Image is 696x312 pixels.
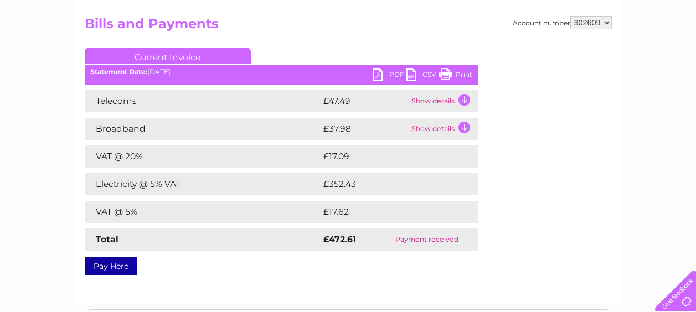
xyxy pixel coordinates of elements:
a: PDF [373,68,406,84]
h2: Bills and Payments [85,16,612,37]
div: [DATE] [85,68,478,76]
td: VAT @ 5% [85,201,321,223]
a: Print [439,68,472,84]
td: Show details [409,118,478,140]
a: 0333 014 3131 [487,6,564,19]
td: Electricity @ 5% VAT [85,173,321,195]
a: Pay Here [85,257,137,275]
a: Current Invoice [85,48,251,64]
a: Log out [659,47,685,55]
a: Telecoms [560,47,593,55]
b: Statement Date: [90,67,147,76]
div: Clear Business is a trading name of Verastar Limited (registered in [GEOGRAPHIC_DATA] No. 3667643... [87,6,610,54]
td: £47.49 [321,90,409,112]
td: VAT @ 20% [85,145,321,168]
td: £352.43 [321,173,458,195]
div: Account number [513,16,612,29]
td: Broadband [85,118,321,140]
td: Show details [409,90,478,112]
td: Telecoms [85,90,321,112]
td: £37.98 [321,118,409,140]
strong: Total [96,234,118,245]
td: £17.09 [321,145,455,168]
img: logo.png [24,29,81,63]
a: Contact [622,47,649,55]
td: Payment received [377,228,477,251]
a: Blog [600,47,616,55]
td: £17.62 [321,201,454,223]
a: CSV [406,68,439,84]
a: Energy [529,47,553,55]
a: Water [501,47,522,55]
strong: £472.61 [323,234,356,245]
